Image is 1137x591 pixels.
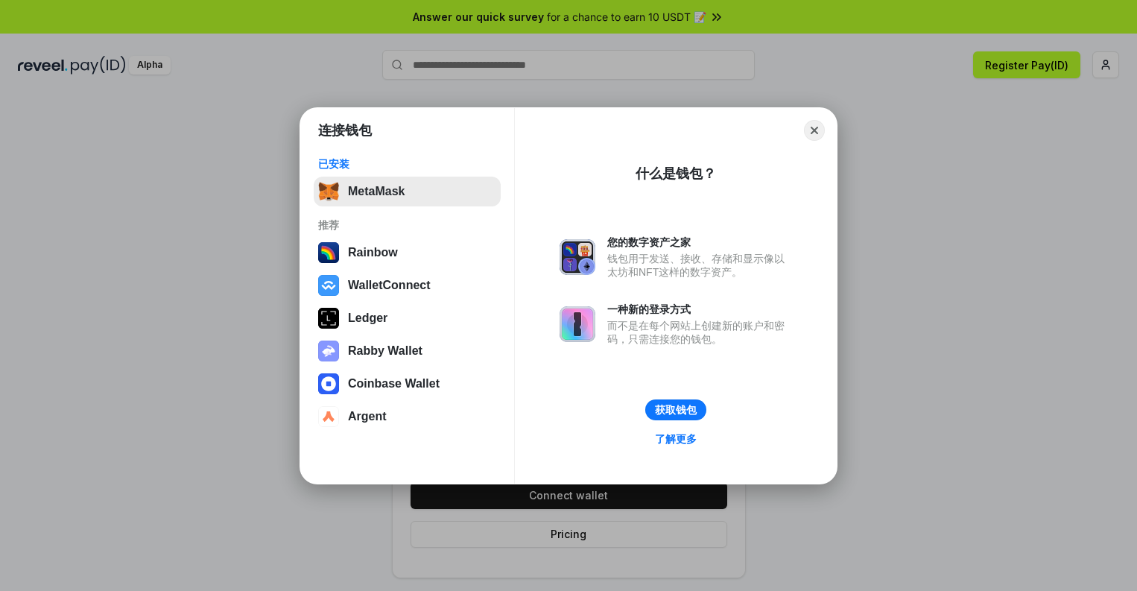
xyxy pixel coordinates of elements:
img: svg+xml,%3Csvg%20width%3D%2228%22%20height%3D%2228%22%20viewBox%3D%220%200%2028%2028%22%20fill%3D... [318,275,339,296]
div: MetaMask [348,185,405,198]
button: Ledger [314,303,501,333]
img: svg+xml,%3Csvg%20width%3D%2228%22%20height%3D%2228%22%20viewBox%3D%220%200%2028%2028%22%20fill%3D... [318,406,339,427]
div: Rainbow [348,246,398,259]
button: Rabby Wallet [314,336,501,366]
button: WalletConnect [314,271,501,300]
div: 一种新的登录方式 [607,303,792,316]
div: 钱包用于发送、接收、存储和显示像以太坊和NFT这样的数字资产。 [607,252,792,279]
div: 您的数字资产之家 [607,236,792,249]
img: svg+xml,%3Csvg%20xmlns%3D%22http%3A%2F%2Fwww.w3.org%2F2000%2Fsvg%22%20fill%3D%22none%22%20viewBox... [560,306,595,342]
div: Coinbase Wallet [348,377,440,391]
img: svg+xml,%3Csvg%20fill%3D%22none%22%20height%3D%2233%22%20viewBox%3D%220%200%2035%2033%22%20width%... [318,181,339,202]
a: 了解更多 [646,429,706,449]
img: svg+xml,%3Csvg%20width%3D%22120%22%20height%3D%22120%22%20viewBox%3D%220%200%20120%20120%22%20fil... [318,242,339,263]
div: Rabby Wallet [348,344,422,358]
div: 已安装 [318,157,496,171]
div: 而不是在每个网站上创建新的账户和密码，只需连接您的钱包。 [607,319,792,346]
div: 什么是钱包？ [636,165,716,183]
div: Argent [348,410,387,423]
img: svg+xml,%3Csvg%20width%3D%2228%22%20height%3D%2228%22%20viewBox%3D%220%200%2028%2028%22%20fill%3D... [318,373,339,394]
div: 推荐 [318,218,496,232]
h1: 连接钱包 [318,121,372,139]
img: svg+xml,%3Csvg%20xmlns%3D%22http%3A%2F%2Fwww.w3.org%2F2000%2Fsvg%22%20fill%3D%22none%22%20viewBox... [560,239,595,275]
img: svg+xml,%3Csvg%20xmlns%3D%22http%3A%2F%2Fwww.w3.org%2F2000%2Fsvg%22%20width%3D%2228%22%20height%3... [318,308,339,329]
img: svg+xml,%3Csvg%20xmlns%3D%22http%3A%2F%2Fwww.w3.org%2F2000%2Fsvg%22%20fill%3D%22none%22%20viewBox... [318,341,339,361]
button: MetaMask [314,177,501,206]
button: Argent [314,402,501,432]
div: WalletConnect [348,279,431,292]
button: Close [804,120,825,141]
button: 获取钱包 [645,399,706,420]
button: Rainbow [314,238,501,268]
div: 获取钱包 [655,403,697,417]
div: Ledger [348,312,387,325]
button: Coinbase Wallet [314,369,501,399]
div: 了解更多 [655,432,697,446]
